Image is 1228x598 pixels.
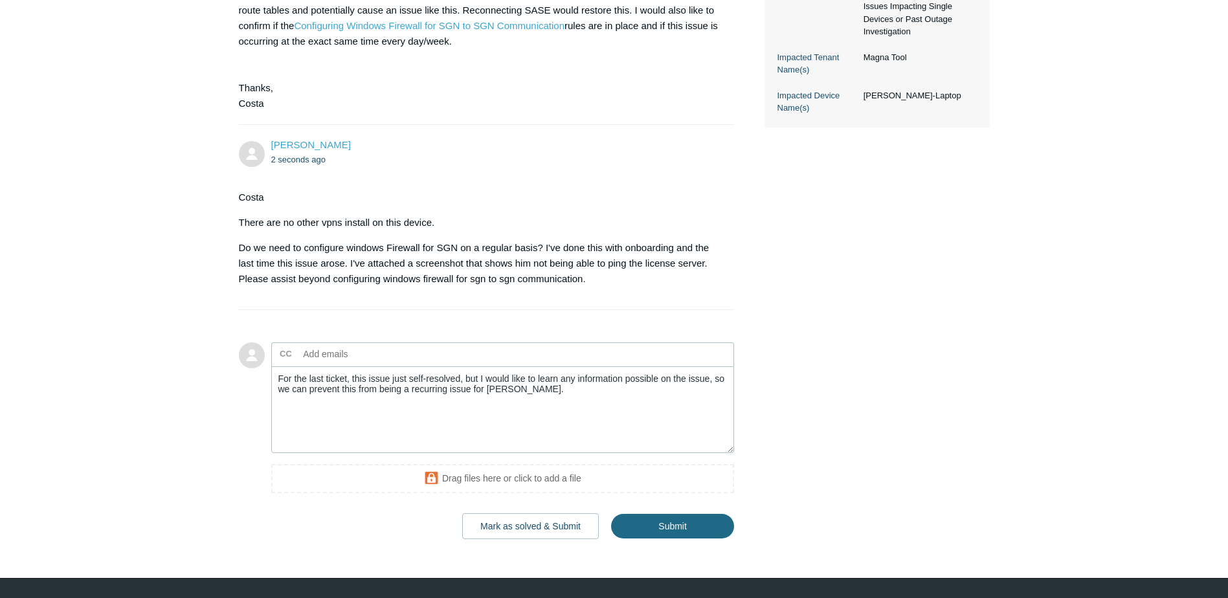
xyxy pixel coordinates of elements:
[271,139,351,150] a: [PERSON_NAME]
[239,215,722,230] p: There are no other vpns install on this device.
[611,514,734,538] input: Submit
[857,51,977,64] dd: Magna Tool
[857,89,977,102] dd: [PERSON_NAME]-Laptop
[239,190,722,205] p: Costa
[280,344,292,364] label: CC
[271,366,735,454] textarea: Add your reply
[294,20,564,31] a: Configuring Windows Firewall for SGN to SGN Communication
[298,344,438,364] input: Add emails
[239,240,722,287] p: Do we need to configure windows Firewall for SGN on a regular basis? I've done this with onboardi...
[777,89,857,115] dt: Impacted Device Name(s)
[462,513,599,539] button: Mark as solved & Submit
[271,155,326,164] time: 08/27/2025, 11:13
[777,51,857,76] dt: Impacted Tenant Name(s)
[271,139,351,150] span: Victor Villanueva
